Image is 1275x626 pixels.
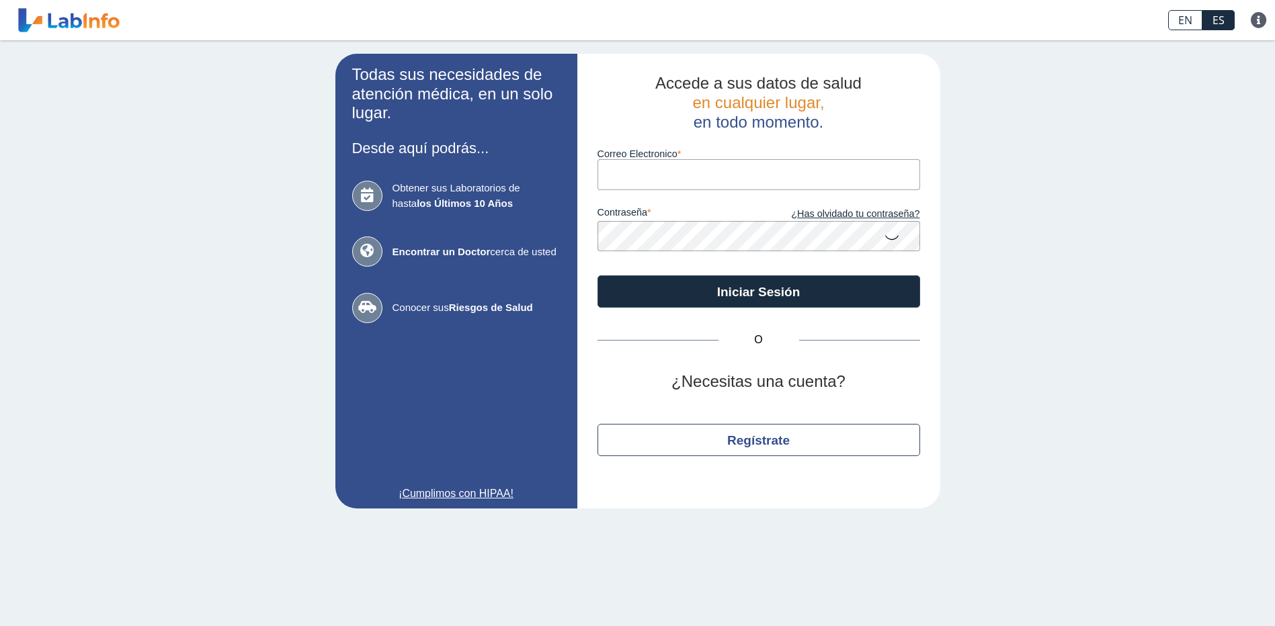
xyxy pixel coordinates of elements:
button: Regístrate [598,424,920,456]
span: O [718,332,799,348]
span: Conocer sus [393,300,561,316]
a: ¿Has olvidado tu contraseña? [759,207,920,222]
label: Correo Electronico [598,148,920,159]
b: los Últimos 10 Años [417,197,513,209]
button: Iniciar Sesión [598,275,920,308]
span: Accede a sus datos de salud [655,74,862,92]
label: contraseña [598,207,759,222]
h2: ¿Necesitas una cuenta? [598,372,920,392]
h2: Todas sus necesidades de atención médica, en un solo lugar. [352,65,561,123]
span: en cualquier lugar, [692,93,824,111]
span: cerca de usted [393,244,561,260]
b: Encontrar un Doctor [393,246,491,257]
a: EN [1168,10,1202,30]
a: ES [1202,10,1235,30]
h3: Desde aquí podrás... [352,140,561,156]
span: en todo momento. [694,113,823,131]
span: Obtener sus Laboratorios de hasta [393,181,561,211]
b: Riesgos de Salud [449,302,533,313]
a: ¡Cumplimos con HIPAA! [352,486,561,502]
